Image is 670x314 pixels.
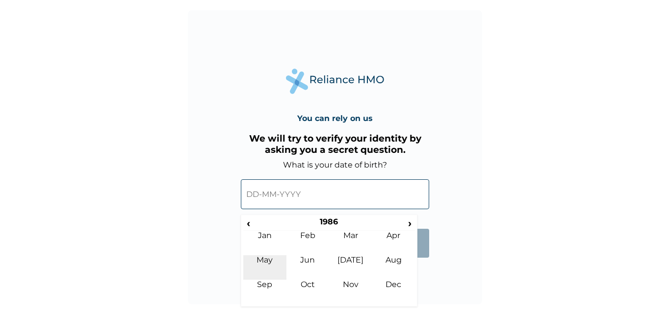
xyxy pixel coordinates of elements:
[329,231,372,255] td: Mar
[243,217,254,229] span: ‹
[243,231,286,255] td: Jan
[329,280,372,304] td: Nov
[372,280,415,304] td: Dec
[241,133,429,155] h3: We will try to verify your identity by asking you a secret question.
[329,255,372,280] td: [DATE]
[286,69,384,94] img: Reliance Health's Logo
[254,217,404,231] th: 1986
[405,217,415,229] span: ›
[286,280,330,304] td: Oct
[286,231,330,255] td: Feb
[372,255,415,280] td: Aug
[283,160,387,169] label: What is your date of birth?
[286,255,330,280] td: Jun
[243,255,286,280] td: May
[297,114,373,123] h4: You can rely on us
[243,280,286,304] td: Sep
[241,179,429,209] input: DD-MM-YYYY
[372,231,415,255] td: Apr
